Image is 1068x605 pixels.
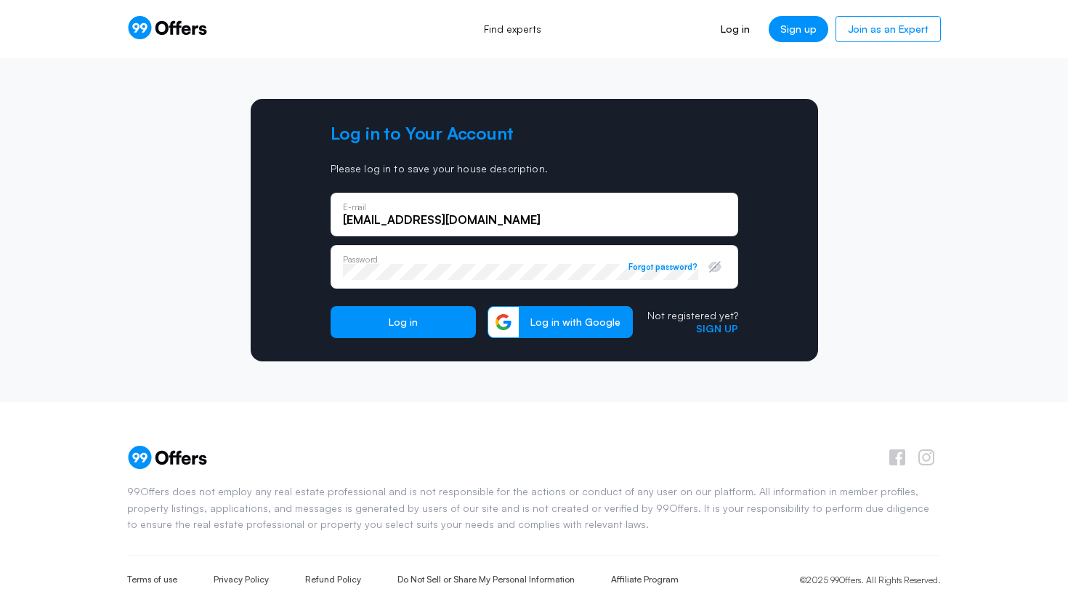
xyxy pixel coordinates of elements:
a: Refund Policy [305,574,361,586]
a: Log in [709,16,761,42]
button: Forgot password? [628,262,697,272]
a: Sign up [769,16,828,42]
p: E-mail [343,203,365,211]
button: Log in with Google [488,306,633,338]
a: Sign up [696,322,738,334]
a: Do Not Sell or Share My Personal Information [397,574,575,586]
p: 99Offers does not employ any real estate professional and is not responsible for the actions or c... [127,484,941,532]
p: Please log in to save your house description. [331,162,738,175]
a: Terms of use [127,574,177,586]
button: Log in [331,306,476,338]
a: Privacy Policy [214,574,269,586]
a: Find experts [468,13,557,45]
p: Not registered yet? [647,309,738,322]
a: Affiliate Program [611,574,679,586]
span: Log in with Google [519,316,632,329]
a: Join as an Expert [836,16,941,42]
p: ©2025 99Offers. All Rights Reserved. [800,573,941,587]
p: Password [343,255,378,263]
h2: Log in to Your Account [331,122,738,145]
